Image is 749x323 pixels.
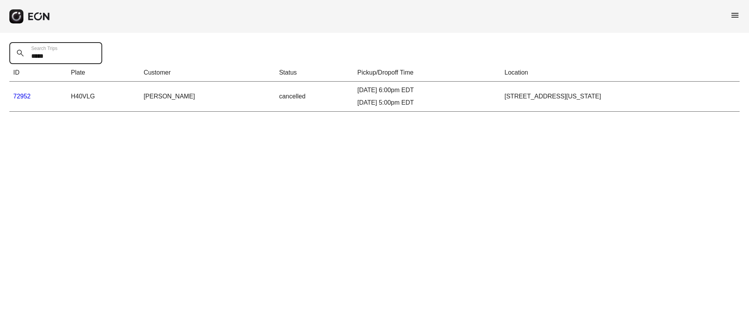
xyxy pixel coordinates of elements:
th: Customer [140,64,275,82]
td: [PERSON_NAME] [140,82,275,112]
th: Location [501,64,740,82]
td: [STREET_ADDRESS][US_STATE] [501,82,740,112]
th: Plate [67,64,140,82]
th: Pickup/Dropoff Time [353,64,501,82]
td: cancelled [275,82,353,112]
label: Search Trips [31,45,57,52]
div: [DATE] 6:00pm EDT [357,86,497,95]
td: H40VLG [67,82,140,112]
th: Status [275,64,353,82]
span: menu [730,11,740,20]
div: [DATE] 5:00pm EDT [357,98,497,107]
th: ID [9,64,67,82]
a: 72952 [13,93,31,100]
